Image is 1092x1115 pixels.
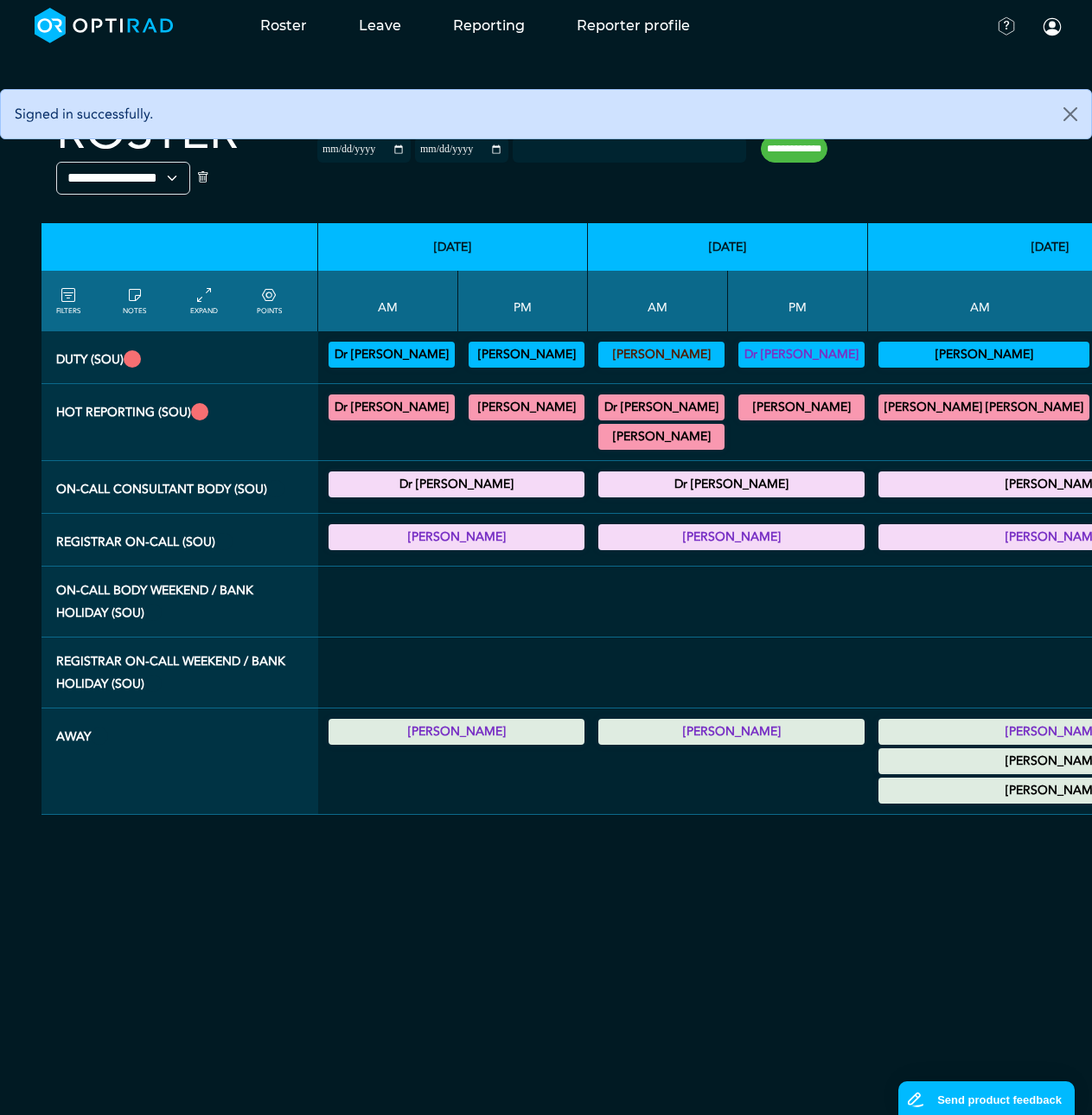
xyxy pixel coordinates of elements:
[601,397,722,418] summary: Dr [PERSON_NAME]
[471,344,582,365] summary: [PERSON_NAME]
[598,424,725,450] div: CT Trauma & Urgent/MRI Trauma & Urgent 11:00 - 13:00
[588,271,728,331] th: AM
[738,394,865,420] div: CT Trauma & Urgent/MRI Trauma & Urgent 13:00 - 17:30
[42,708,318,815] th: Away
[329,719,584,745] div: Annual Leave 00:00 - 23:59
[728,271,868,331] th: PM
[738,342,865,368] div: Vetting 13:00 - 17:00
[741,344,862,365] summary: Dr [PERSON_NAME]
[1050,90,1091,138] button: Close
[598,524,865,550] div: Registrar On-Call 17:00 - 21:00
[42,567,318,638] th: On-Call Body Weekend / Bank Holiday (SOU)
[469,394,584,420] div: MRI Trauma & Urgent/CT Trauma & Urgent 13:00 - 17:00
[329,394,455,420] div: MRI Trauma & Urgent/CT Trauma & Urgent 09:00 - 13:00
[878,394,1089,420] div: CT Trauma & Urgent/MRI Trauma & Urgent 09:00 - 13:00
[257,285,282,317] a: collapse/expand expected points
[469,342,584,368] div: Vetting (30 PF Points) 13:00 - 17:00
[42,331,318,384] th: Duty (SOU)
[598,471,865,497] div: On-Call Consultant Body 17:00 - 21:00
[881,344,1087,365] summary: [PERSON_NAME]
[598,342,725,368] div: Vetting 09:00 - 13:00
[329,471,584,497] div: On-Call Consultant Body 17:00 - 21:00
[878,342,1089,368] div: Vetting (30 PF Points) 09:00 - 13:00
[601,721,862,742] summary: [PERSON_NAME]
[123,285,146,317] a: show/hide notes
[42,461,318,514] th: On-Call Consultant Body (SOU)
[329,342,455,368] div: Vetting 09:00 - 13:00
[35,8,174,43] img: brand-opti-rad-logos-blue-and-white-d2f68631ba2948856bd03f2d395fb146ddc8fb01b4b6e9315ea85fa773367...
[318,271,458,331] th: AM
[329,524,584,550] div: Registrar On-Call 17:00 - 21:00
[471,397,582,418] summary: [PERSON_NAME]
[601,426,722,447] summary: [PERSON_NAME]
[601,527,862,548] summary: [PERSON_NAME]
[42,638,318,708] th: Registrar On-Call Weekend / Bank Holiday (SOU)
[598,719,865,745] div: Annual Leave 00:00 - 23:59
[42,384,318,461] th: Hot Reporting (SOU)
[331,721,582,742] summary: [PERSON_NAME]
[42,514,318,567] th: Registrar On-Call (SOU)
[601,344,722,365] summary: [PERSON_NAME]
[601,474,862,495] summary: Dr [PERSON_NAME]
[588,223,868,271] th: [DATE]
[190,285,218,317] a: collapse/expand entries
[881,397,1087,418] summary: [PERSON_NAME] [PERSON_NAME]
[331,397,452,418] summary: Dr [PERSON_NAME]
[331,344,452,365] summary: Dr [PERSON_NAME]
[741,397,862,418] summary: [PERSON_NAME]
[331,474,582,495] summary: Dr [PERSON_NAME]
[331,527,582,548] summary: [PERSON_NAME]
[514,139,601,155] input: null
[598,394,725,420] div: CT Trauma & Urgent/MRI Trauma & Urgent 09:00 - 11:00
[458,271,588,331] th: PM
[318,223,588,271] th: [DATE]
[56,285,80,317] a: FILTERS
